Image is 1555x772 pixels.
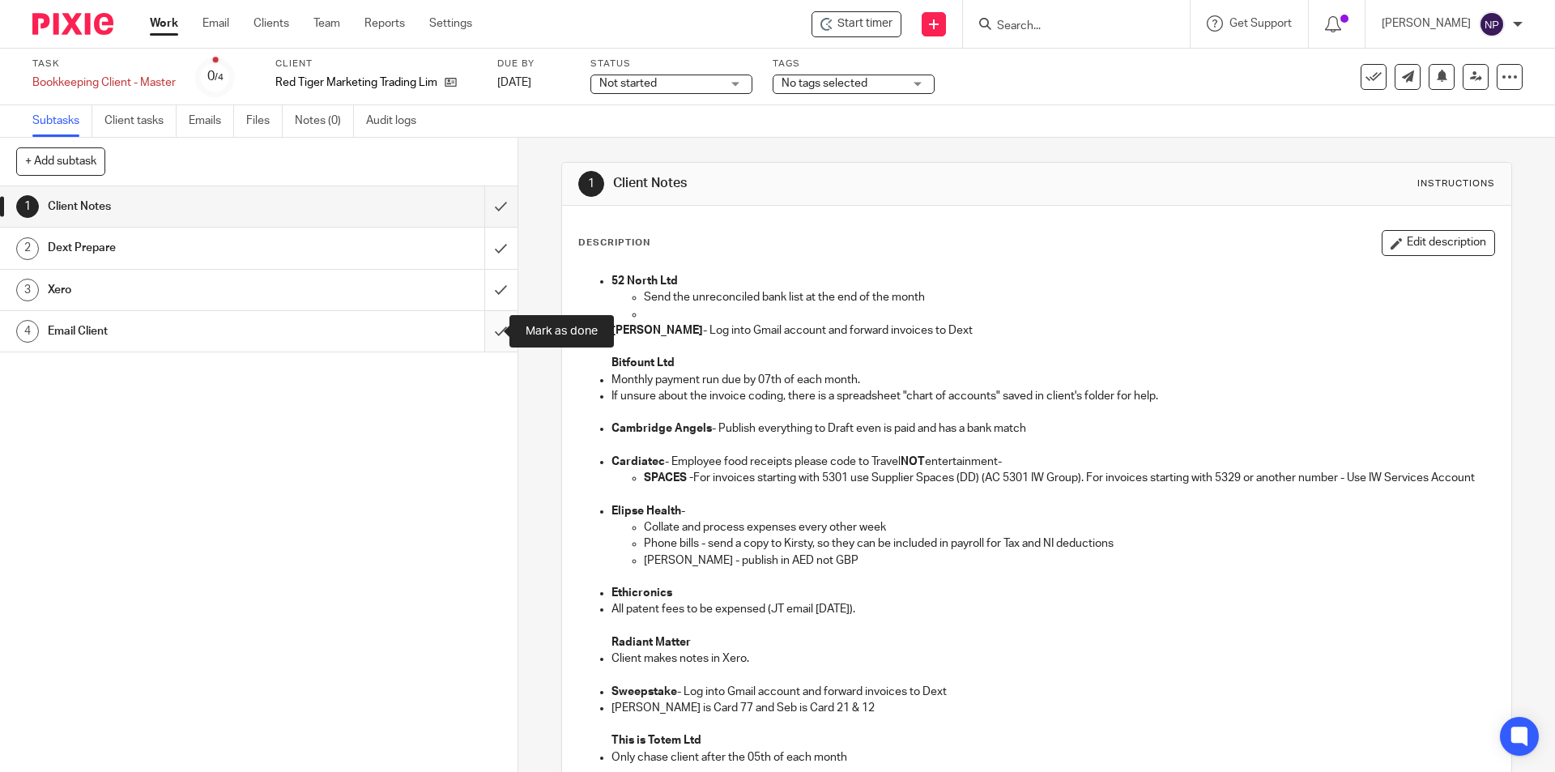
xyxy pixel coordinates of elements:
[253,15,289,32] a: Clients
[48,319,328,343] h1: Email Client
[995,19,1141,34] input: Search
[104,105,177,137] a: Client tasks
[16,147,105,175] button: + Add subtask
[48,236,328,260] h1: Dext Prepare
[611,686,677,697] strong: Sweepstake
[613,175,1071,192] h1: Client Notes
[313,15,340,32] a: Team
[497,58,570,70] label: Due by
[644,472,693,484] strong: SPACES -
[611,503,1493,519] p: -
[32,105,92,137] a: Subtasks
[16,195,39,218] div: 1
[611,325,703,336] strong: [PERSON_NAME]
[16,279,39,301] div: 3
[590,58,752,70] label: Status
[812,11,901,37] div: Red Tiger Marketing Trading Limited - Bookkeeping Client - Master
[1229,18,1292,29] span: Get Support
[611,275,678,287] strong: 52 North Ltd
[16,320,39,343] div: 4
[611,749,1493,766] p: Only chase client after the 05th of each month
[48,278,328,302] h1: Xero
[1382,15,1471,32] p: [PERSON_NAME]
[773,58,935,70] label: Tags
[246,105,283,137] a: Files
[1417,177,1495,190] div: Instructions
[611,700,1493,716] p: [PERSON_NAME] is Card 77 and Seb is Card 21 & 12
[611,372,1493,388] p: Monthly payment run due by 07th of each month.
[1479,11,1505,37] img: svg%3E
[497,77,531,88] span: [DATE]
[901,456,925,467] strong: NOT
[611,357,675,369] strong: Bitfount Ltd
[16,237,39,260] div: 2
[644,470,1493,486] p: For invoices starting with 5301 use Supplier Spaces (DD) (AC 5301 IW Group). For invoices startin...
[1382,230,1495,256] button: Edit description
[611,454,1493,470] p: - Employee food receipts please code to Travel entertainment-
[275,58,477,70] label: Client
[837,15,893,32] span: Start timer
[782,78,867,89] span: No tags selected
[611,322,1493,339] p: - Log into Gmail account and forward invoices to Dext
[275,75,437,91] p: Red Tiger Marketing Trading Limited
[32,75,176,91] div: Bookkeeping Client - Master
[611,587,672,599] strong: Ethicronics
[578,237,650,250] p: Description
[644,552,1493,569] p: [PERSON_NAME] - publish in AED not GBP
[644,519,1493,535] p: Collate and process expenses every other week
[48,194,328,219] h1: Client Notes
[611,637,691,648] strong: Radiant Matter
[644,535,1493,552] p: Phone bills - send a copy to Kirsty, so they can be included in payroll for Tax and NI deductions
[611,601,1493,617] p: All patent fees to be expensed (JT email [DATE]).
[611,456,665,467] strong: Cardiatec
[611,650,1493,667] p: Client makes notes in Xero.
[611,388,1493,404] p: If unsure about the invoice coding, there is a spreadsheet "chart of accounts" saved in client's ...
[189,105,234,137] a: Emails
[207,67,224,86] div: 0
[611,684,1493,700] p: - Log into Gmail account and forward invoices to Dext
[295,105,354,137] a: Notes (0)
[32,13,113,35] img: Pixie
[364,15,405,32] a: Reports
[150,15,178,32] a: Work
[611,735,701,746] strong: This is Totem Ltd
[578,171,604,197] div: 1
[611,423,712,434] strong: Cambridge Angels
[599,78,657,89] span: Not started
[202,15,229,32] a: Email
[32,58,176,70] label: Task
[215,73,224,82] small: /4
[611,420,1493,437] p: - Publish everything to Draft even is paid and has a bank match
[429,15,472,32] a: Settings
[366,105,428,137] a: Audit logs
[611,505,681,517] strong: Elipse Health
[644,289,1493,305] p: Send the unreconciled bank list at the end of the month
